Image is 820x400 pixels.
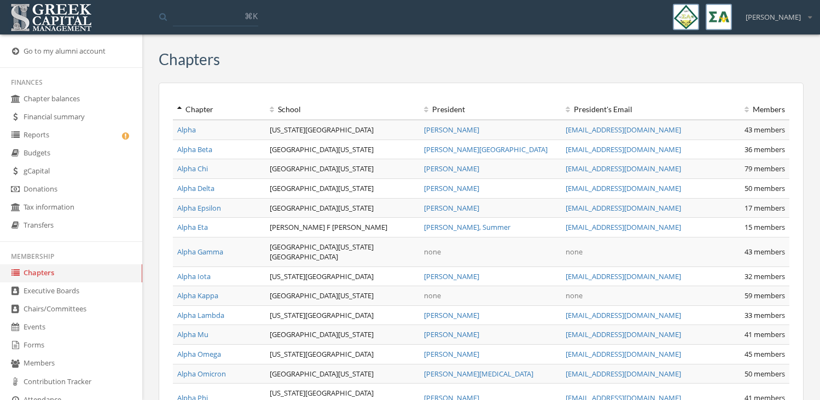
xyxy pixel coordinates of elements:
[566,271,681,281] a: [EMAIL_ADDRESS][DOMAIN_NAME]
[424,125,479,135] a: [PERSON_NAME]
[159,51,220,68] h3: Chapters
[745,369,785,379] span: 50 members
[424,310,479,320] a: [PERSON_NAME]
[745,310,785,320] span: 33 members
[424,349,479,359] a: [PERSON_NAME]
[745,247,785,257] span: 43 members
[566,203,681,213] a: [EMAIL_ADDRESS][DOMAIN_NAME]
[265,218,420,237] td: [PERSON_NAME] F [PERSON_NAME]
[177,349,221,359] a: Alpha Omega
[566,144,681,154] a: [EMAIL_ADDRESS][DOMAIN_NAME]
[270,104,415,115] div: School
[265,237,420,266] td: [GEOGRAPHIC_DATA][US_STATE] [GEOGRAPHIC_DATA]
[265,140,420,159] td: [GEOGRAPHIC_DATA][US_STATE]
[746,12,801,22] span: [PERSON_NAME]
[265,178,420,198] td: [GEOGRAPHIC_DATA][US_STATE]
[265,305,420,325] td: [US_STATE][GEOGRAPHIC_DATA]
[745,183,785,193] span: 50 members
[424,291,441,300] span: none
[265,345,420,364] td: [US_STATE][GEOGRAPHIC_DATA]
[566,104,699,115] div: President 's Email
[177,369,226,379] a: Alpha Omicron
[424,247,441,257] span: none
[566,183,681,193] a: [EMAIL_ADDRESS][DOMAIN_NAME]
[177,125,196,135] a: Alpha
[424,369,533,379] a: [PERSON_NAME][MEDICAL_DATA]
[265,364,420,384] td: [GEOGRAPHIC_DATA][US_STATE]
[265,286,420,306] td: [GEOGRAPHIC_DATA][US_STATE]
[745,144,785,154] span: 36 members
[245,10,258,21] span: ⌘K
[177,203,221,213] a: Alpha Epsilon
[265,266,420,286] td: [US_STATE][GEOGRAPHIC_DATA]
[566,369,681,379] a: [EMAIL_ADDRESS][DOMAIN_NAME]
[177,329,208,339] a: Alpha Mu
[265,120,420,140] td: [US_STATE][GEOGRAPHIC_DATA]
[177,271,211,281] a: Alpha Iota
[745,291,785,300] span: 59 members
[424,203,479,213] a: [PERSON_NAME]
[424,104,557,115] div: President
[424,329,479,339] a: [PERSON_NAME]
[566,349,681,359] a: [EMAIL_ADDRESS][DOMAIN_NAME]
[177,222,208,232] a: Alpha Eta
[424,164,479,173] a: [PERSON_NAME]
[745,271,785,281] span: 32 members
[265,159,420,179] td: [GEOGRAPHIC_DATA][US_STATE]
[177,183,214,193] a: Alpha Delta
[745,203,785,213] span: 17 members
[424,271,479,281] a: [PERSON_NAME]
[177,291,218,300] a: Alpha Kappa
[566,222,681,232] a: [EMAIL_ADDRESS][DOMAIN_NAME]
[265,325,420,345] td: [GEOGRAPHIC_DATA][US_STATE]
[566,291,583,300] span: none
[424,222,510,232] a: [PERSON_NAME], Summer
[424,144,548,154] a: [PERSON_NAME][GEOGRAPHIC_DATA]
[566,329,681,339] a: [EMAIL_ADDRESS][DOMAIN_NAME]
[177,144,212,154] a: Alpha Beta
[738,4,812,22] div: [PERSON_NAME]
[566,310,681,320] a: [EMAIL_ADDRESS][DOMAIN_NAME]
[745,164,785,173] span: 79 members
[566,247,583,257] span: none
[745,125,785,135] span: 43 members
[177,247,223,257] a: Alpha Gamma
[177,310,224,320] a: Alpha Lambda
[745,349,785,359] span: 45 members
[566,164,681,173] a: [EMAIL_ADDRESS][DOMAIN_NAME]
[177,104,261,115] div: Chapter
[424,183,479,193] a: [PERSON_NAME]
[177,164,208,173] a: Alpha Chi
[745,222,785,232] span: 15 members
[745,329,785,339] span: 41 members
[707,104,785,115] div: Members
[566,125,681,135] a: [EMAIL_ADDRESS][DOMAIN_NAME]
[265,198,420,218] td: [GEOGRAPHIC_DATA][US_STATE]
